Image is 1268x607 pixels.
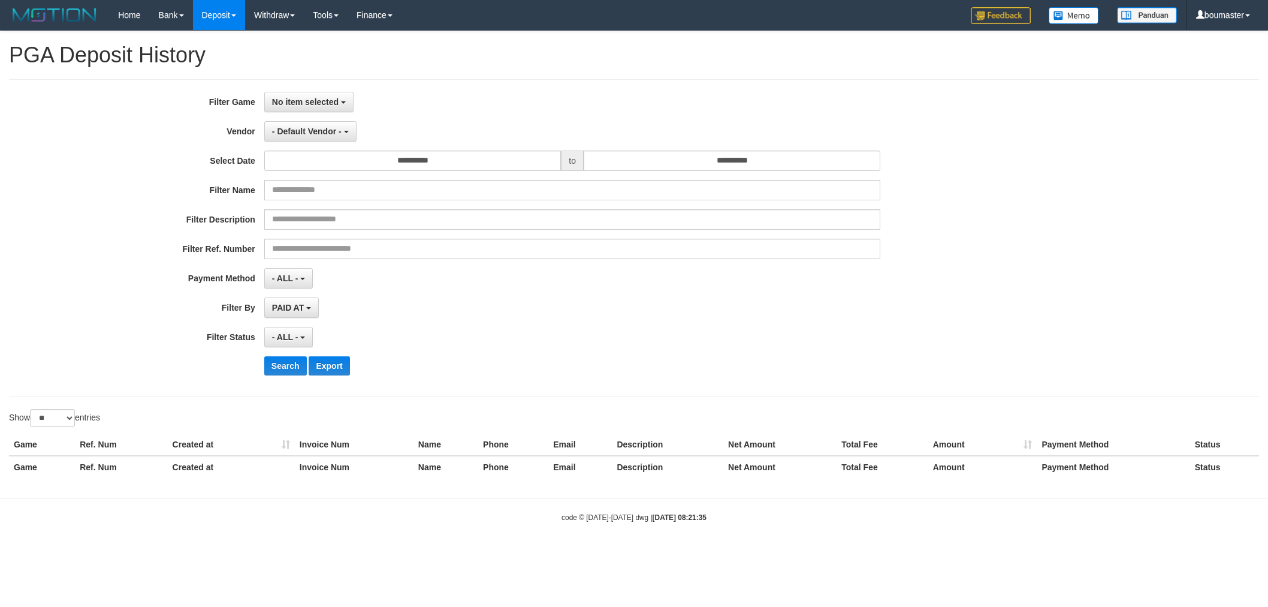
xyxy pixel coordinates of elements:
th: Net Amount [723,434,837,456]
th: Created at [168,456,295,478]
th: Amount [928,434,1037,456]
button: Search [264,356,307,375]
img: Feedback.jpg [971,7,1031,24]
h1: PGA Deposit History [9,43,1259,67]
th: Payment Method [1037,434,1189,456]
label: Show entries [9,409,100,427]
th: Amount [928,456,1037,478]
th: Description [612,434,723,456]
th: Ref. Num [75,456,167,478]
th: Name [413,456,478,478]
button: - Default Vendor - [264,121,357,142]
button: PAID AT [264,298,319,318]
button: - ALL - [264,327,313,347]
button: Export [309,356,349,375]
img: Button%20Memo.svg [1049,7,1099,24]
th: Game [9,434,75,456]
span: to [561,151,584,171]
span: - ALL - [272,332,298,342]
th: Status [1190,434,1259,456]
th: Total Fee [837,434,928,456]
span: PAID AT [272,303,304,312]
th: Phone [478,456,548,478]
th: Game [9,456,75,478]
img: panduan.png [1117,7,1177,23]
button: No item selected [264,92,354,112]
button: - ALL - [264,268,313,289]
th: Total Fee [837,456,928,478]
th: Invoice Num [295,456,413,478]
th: Ref. Num [75,434,167,456]
strong: [DATE] 08:21:35 [653,513,707,522]
th: Created at [168,434,295,456]
th: Payment Method [1037,456,1189,478]
th: Description [612,456,723,478]
img: MOTION_logo.png [9,6,100,24]
select: Showentries [30,409,75,427]
th: Email [548,456,612,478]
small: code © [DATE]-[DATE] dwg | [561,513,707,522]
span: - ALL - [272,274,298,283]
th: Invoice Num [295,434,413,456]
span: - Default Vendor - [272,127,342,136]
th: Phone [478,434,548,456]
th: Email [548,434,612,456]
th: Status [1190,456,1259,478]
th: Name [413,434,478,456]
span: No item selected [272,97,339,107]
th: Net Amount [723,456,837,478]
